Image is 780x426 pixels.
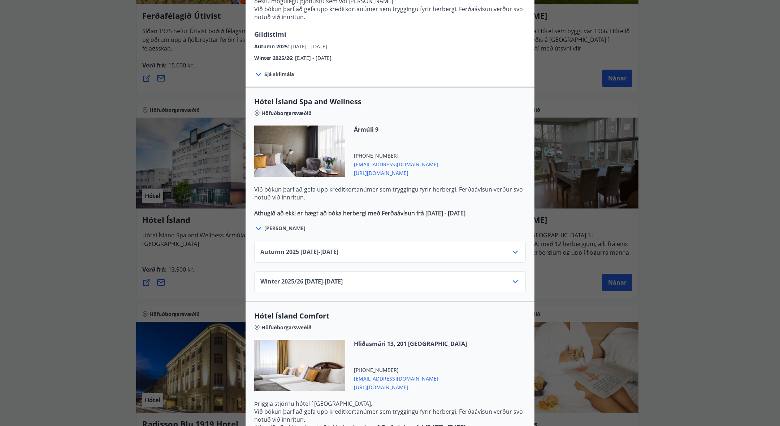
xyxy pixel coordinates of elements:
[254,30,286,39] span: Gildistími
[254,54,295,61] span: Winter 2025/26 :
[254,5,526,21] p: Við bókun þarf að gefa upp kreditkortanúmer sem tryggingu fyrir herbergi. Ferðaávísun verður svo ...
[264,71,294,78] span: Sjá skilmála
[261,110,312,117] span: Höfuðborgarsvæðið
[254,97,526,107] span: Hótel Ísland Spa and Wellness
[291,43,327,50] span: [DATE] - [DATE]
[295,54,331,61] span: [DATE] - [DATE]
[254,43,291,50] span: Autumn 2025 :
